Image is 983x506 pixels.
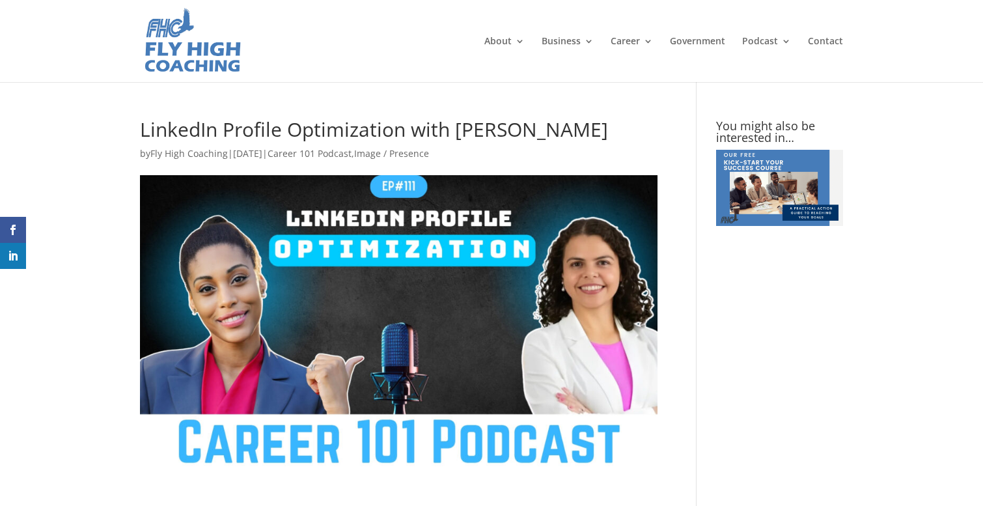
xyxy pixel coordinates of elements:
img: Fly High Coaching [143,7,242,76]
a: Podcast [742,36,791,82]
a: Government [670,36,725,82]
img: LinkedIn Profile Optimization [140,175,658,466]
a: Business [542,36,594,82]
a: Image / Presence [354,147,429,160]
a: Career 101 Podcast [268,147,352,160]
h1: LinkedIn Profile Optimization with [PERSON_NAME] [140,120,658,146]
a: Contact [808,36,843,82]
span: [DATE] [233,147,262,160]
a: About [484,36,525,82]
p: by | | , [140,146,658,171]
h4: You might also be interested in… [716,120,843,150]
a: Career [611,36,653,82]
img: advertisement [716,150,843,226]
a: Fly High Coaching [150,147,228,160]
